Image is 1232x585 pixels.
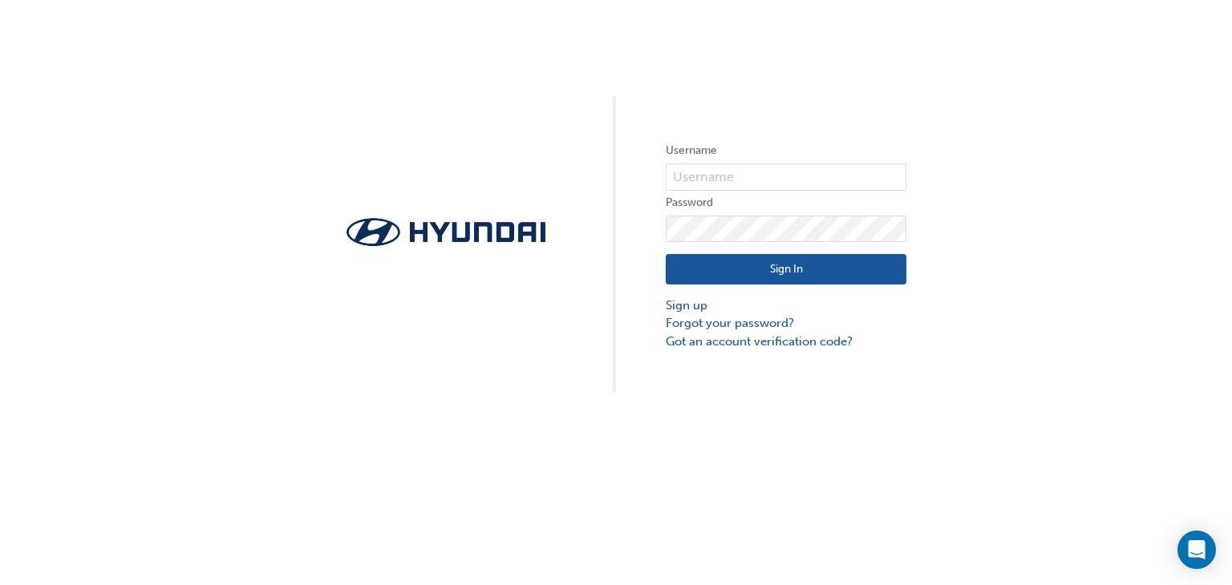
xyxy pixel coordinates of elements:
a: Sign up [666,297,906,315]
input: Username [666,163,906,191]
a: Forgot your password? [666,314,906,333]
a: Got an account verification code? [666,333,906,351]
label: Password [666,193,906,212]
button: Sign In [666,254,906,284]
img: Trak [326,213,566,251]
label: Username [666,141,906,160]
div: Open Intercom Messenger [1177,531,1216,569]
